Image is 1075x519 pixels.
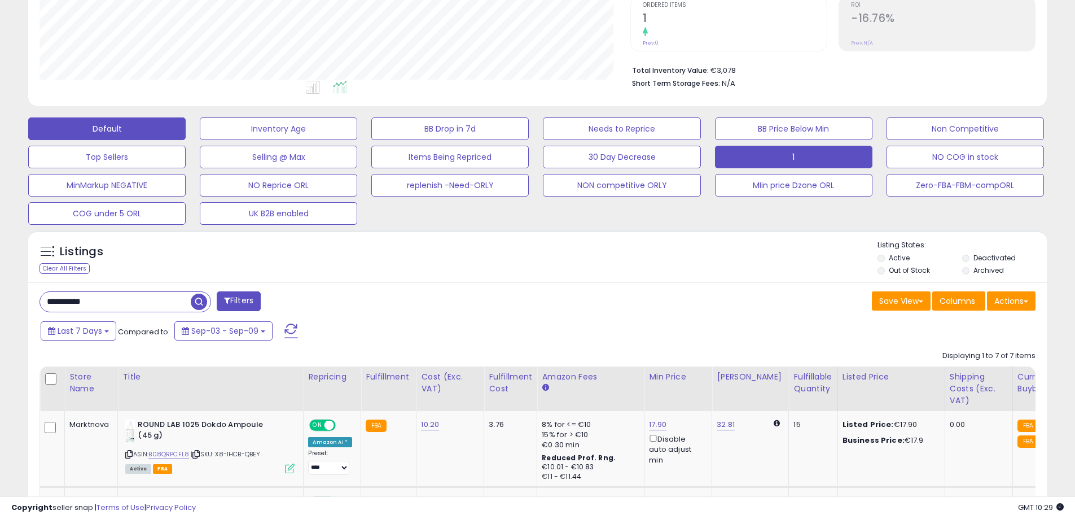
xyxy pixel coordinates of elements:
button: Save View [872,291,931,311]
a: 32.81 [717,419,735,430]
button: BB Price Below Min [715,117,872,140]
span: Ordered Items [643,2,827,8]
div: €17.9 [843,435,936,446]
div: Store Name [69,371,113,395]
label: Deactivated [973,253,1016,263]
small: Prev: N/A [851,40,873,46]
h2: -16.76% [851,12,1035,27]
div: Title [122,371,299,383]
div: Fulfillable Quantity [793,371,832,395]
button: UK B2B enabled [200,202,357,225]
div: €17.90 [843,420,936,430]
div: [PERSON_NAME] [717,371,784,383]
div: 0.00 [950,420,1004,430]
small: FBA [1017,420,1038,432]
button: Actions [987,291,1035,311]
div: Preset: [308,450,352,475]
label: Active [889,253,910,263]
button: Top Sellers [28,146,186,168]
button: Default [28,117,186,140]
div: Min Price [649,371,707,383]
div: Repricing [308,371,356,383]
div: Cost (Exc. VAT) [421,371,479,395]
b: ROUND LAB 1025 Dokdo Ampoule (45 g) [138,420,275,443]
div: ASIN: [125,420,295,472]
span: 2025-09-17 10:29 GMT [1018,502,1064,513]
button: COG under 5 ORL [28,202,186,225]
small: Prev: 0 [643,40,659,46]
img: 210sMvmtiML._SL40_.jpg [125,420,135,442]
a: 17.90 [649,419,666,430]
span: Last 7 Days [58,325,102,337]
div: Amazon Fees [542,371,639,383]
h2: 1 [643,12,827,27]
button: replenish -Need-ORLY [371,174,529,197]
div: 3.76 [489,420,528,430]
div: 15 [793,420,828,430]
li: €3,078 [632,63,1027,76]
button: Non Competitive [887,117,1044,140]
span: FBA [153,464,172,474]
label: Archived [973,265,1004,275]
button: MIin price Dzone ORL [715,174,872,197]
button: NO Reprice ORL [200,174,357,197]
b: Business Price: [843,435,905,446]
a: Terms of Use [96,502,144,513]
div: Listed Price [843,371,940,383]
a: B08QRPCFL8 [148,450,189,459]
small: FBA [366,420,387,432]
div: €10.01 - €10.83 [542,463,635,472]
div: 8% for <= €10 [542,420,635,430]
span: Compared to: [118,326,170,337]
button: Zero-FBA-FBM-compORL [887,174,1044,197]
button: NO COG in stock [887,146,1044,168]
a: 10.20 [421,419,439,430]
a: 21.66 [649,496,667,507]
div: Shipping Costs (Exc. VAT) [950,371,1008,407]
b: Reduced Prof. Rng. [542,453,616,463]
button: 30 Day Decrease [543,146,700,168]
button: Columns [932,291,985,311]
strong: Copyright [11,502,52,513]
div: €11 - €11.44 [542,472,635,482]
div: Fulfillment Cost [489,371,532,395]
h5: Listings [60,244,103,260]
button: 1 [715,146,872,168]
span: Columns [940,295,975,307]
b: Short Term Storage Fees: [632,78,720,88]
span: OFF [334,421,352,430]
div: 15% for > €10 [542,430,635,440]
div: Fulfillment [366,371,411,383]
span: Sep-03 - Sep-09 [191,325,258,337]
label: Out of Stock [889,265,930,275]
div: Marktnova [69,420,109,430]
b: Total Inventory Value: [632,66,709,75]
small: Amazon Fees. [542,383,549,393]
span: N/A [722,78,735,89]
p: Listing States: [877,240,1047,251]
button: Items Being Repriced [371,146,529,168]
div: Displaying 1 to 7 of 7 items [942,351,1035,361]
button: Needs to Reprice [543,117,700,140]
b: Listed Price: [843,419,894,430]
button: NON competitive ORLY [543,174,700,197]
div: Disable auto adjust min [649,433,703,465]
small: FBA [1017,435,1038,448]
div: Clear All Filters [40,263,90,274]
button: Selling @ Max [200,146,357,168]
span: ROI [851,2,1035,8]
button: MinMarkup NEGATIVE [28,174,186,197]
button: Last 7 Days [41,321,116,341]
div: Amazon AI * [308,437,352,447]
button: Filters [217,291,261,311]
a: 10.20 [421,496,439,507]
button: BB Drop in 7d [371,117,529,140]
span: | SKU: X8-1HCB-QBEY [191,450,260,459]
b: Listed Price: [843,496,894,507]
div: seller snap | | [11,503,196,513]
a: Privacy Policy [146,502,196,513]
div: €0.30 min [542,440,635,450]
a: 24.80 [717,496,738,507]
button: Sep-03 - Sep-09 [174,321,273,341]
span: ON [311,421,325,430]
